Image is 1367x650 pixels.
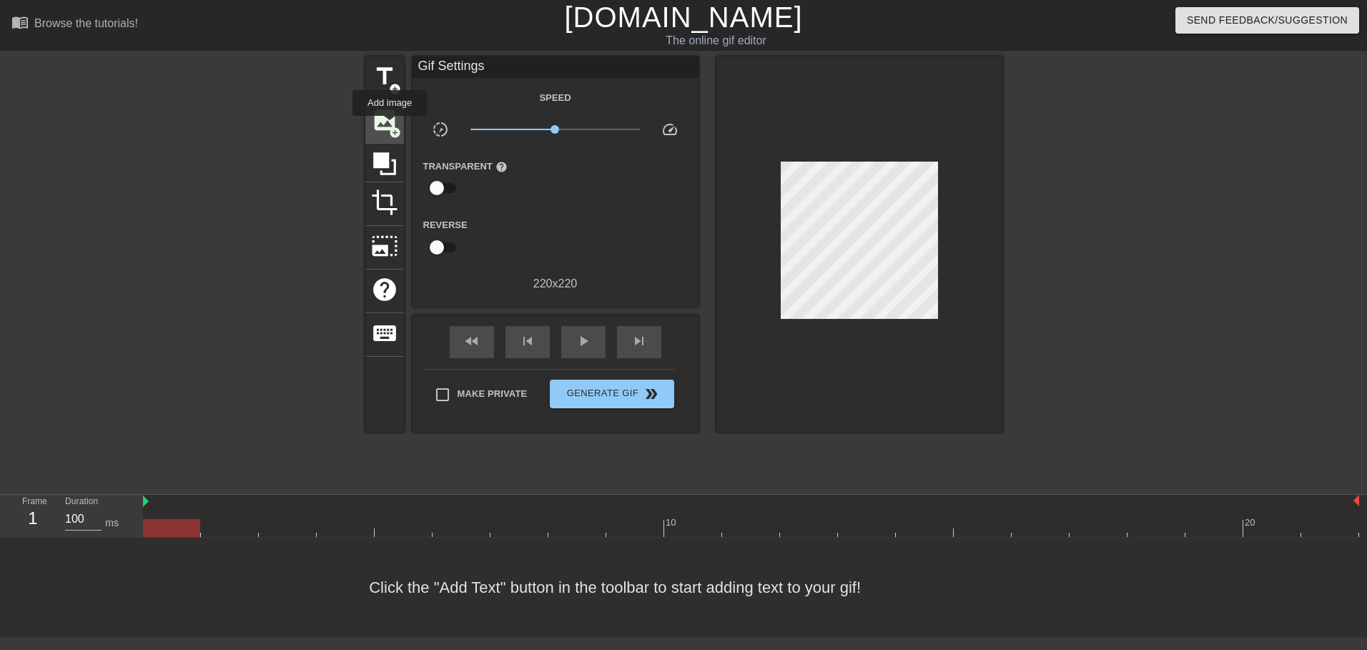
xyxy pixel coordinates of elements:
[1187,11,1348,29] span: Send Feedback/Suggestion
[22,506,44,531] div: 1
[371,189,398,216] span: crop
[371,320,398,347] span: keyboard
[463,32,969,49] div: The online gif editor
[556,385,668,403] span: Generate Gif
[631,333,648,350] span: skip_next
[432,121,449,138] span: slow_motion_video
[11,14,138,36] a: Browse the tutorials!
[643,385,660,403] span: double_arrow
[11,495,54,536] div: Frame
[423,159,508,174] label: Transparent
[519,333,536,350] span: skip_previous
[34,17,138,29] div: Browse the tutorials!
[413,56,699,78] div: Gif Settings
[11,14,29,31] span: menu_book
[413,275,699,292] div: 220 x 220
[661,121,678,138] span: speed
[65,498,98,506] label: Duration
[458,387,528,401] span: Make Private
[550,380,673,408] button: Generate Gif
[539,91,571,105] label: Speed
[463,333,480,350] span: fast_rewind
[495,161,508,173] span: help
[371,63,398,90] span: title
[564,1,802,33] a: [DOMAIN_NAME]
[1245,516,1258,530] div: 20
[371,107,398,134] span: image
[423,218,468,232] label: Reverse
[1175,7,1359,34] button: Send Feedback/Suggestion
[371,276,398,303] span: help
[1353,495,1359,506] img: bound-end.png
[105,516,119,531] div: ms
[575,333,592,350] span: play_arrow
[389,127,401,139] span: add_circle
[389,83,401,95] span: add_circle
[371,232,398,260] span: photo_size_select_large
[666,516,678,530] div: 10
